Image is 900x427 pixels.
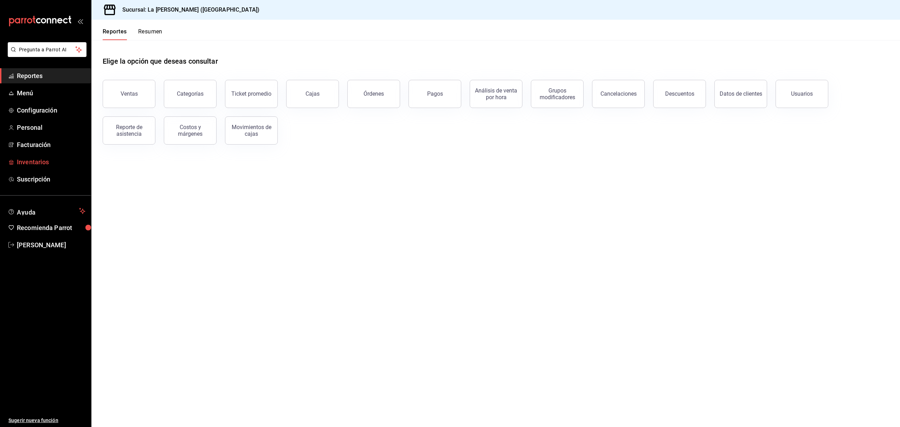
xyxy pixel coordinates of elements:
[531,80,584,108] button: Grupos modificadores
[17,240,85,250] span: [PERSON_NAME]
[592,80,645,108] button: Cancelaciones
[103,28,162,40] div: navigation tabs
[347,80,400,108] button: Órdenes
[791,90,813,97] div: Usuarios
[103,116,155,145] button: Reporte de asistencia
[474,87,518,101] div: Análisis de venta por hora
[535,87,579,101] div: Grupos modificadores
[103,56,218,66] h1: Elige la opción que deseas consultar
[409,80,461,108] button: Pagos
[364,90,384,97] div: Órdenes
[8,417,85,424] span: Sugerir nueva función
[427,90,443,97] div: Pagos
[306,90,320,98] div: Cajas
[225,116,278,145] button: Movimientos de cajas
[17,123,85,132] span: Personal
[164,116,217,145] button: Costos y márgenes
[121,90,138,97] div: Ventas
[231,90,271,97] div: Ticket promedio
[230,124,273,137] div: Movimientos de cajas
[19,46,76,53] span: Pregunta a Parrot AI
[600,90,637,97] div: Cancelaciones
[103,80,155,108] button: Ventas
[17,106,85,115] span: Configuración
[17,223,85,232] span: Recomienda Parrot
[286,80,339,108] a: Cajas
[77,18,83,24] button: open_drawer_menu
[714,80,767,108] button: Datos de clientes
[138,28,162,40] button: Resumen
[117,6,259,14] h3: Sucursal: La [PERSON_NAME] ([GEOGRAPHIC_DATA])
[17,71,85,81] span: Reportes
[177,90,204,97] div: Categorías
[653,80,706,108] button: Descuentos
[103,28,127,40] button: Reportes
[168,124,212,137] div: Costos y márgenes
[720,90,762,97] div: Datos de clientes
[17,140,85,149] span: Facturación
[17,207,76,215] span: Ayuda
[164,80,217,108] button: Categorías
[17,157,85,167] span: Inventarios
[5,51,86,58] a: Pregunta a Parrot AI
[665,90,694,97] div: Descuentos
[17,174,85,184] span: Suscripción
[8,42,86,57] button: Pregunta a Parrot AI
[470,80,522,108] button: Análisis de venta por hora
[776,80,828,108] button: Usuarios
[107,124,151,137] div: Reporte de asistencia
[17,88,85,98] span: Menú
[225,80,278,108] button: Ticket promedio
